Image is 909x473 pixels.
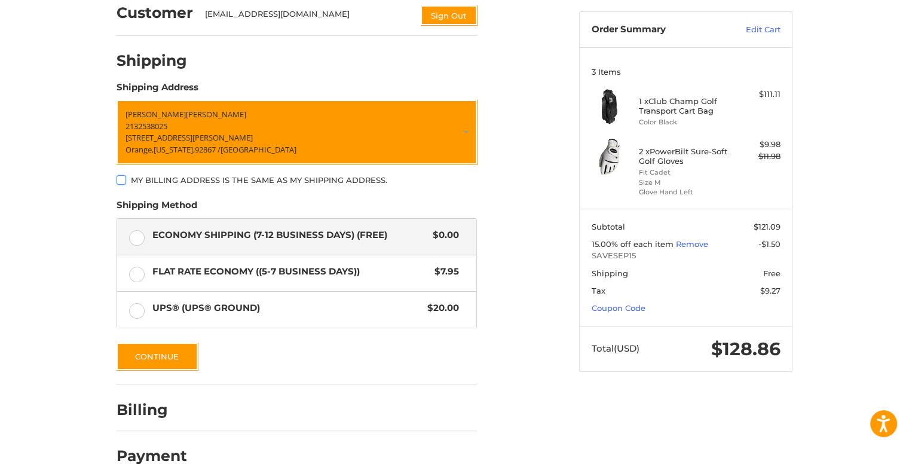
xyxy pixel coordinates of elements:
h2: Customer [117,4,193,22]
li: Glove Hand Left [639,187,730,197]
h3: Order Summary [592,24,720,36]
span: $0.00 [427,228,459,242]
a: Remove [676,239,708,249]
div: [EMAIL_ADDRESS][DOMAIN_NAME] [205,8,409,25]
span: 15.00% off each item [592,239,676,249]
span: Orange, [126,144,154,155]
span: [PERSON_NAME] [186,109,246,120]
button: Continue [117,343,198,370]
span: $128.86 [711,338,781,360]
a: Coupon Code [592,303,645,313]
span: [STREET_ADDRESS][PERSON_NAME] [126,132,253,143]
label: My billing address is the same as my shipping address. [117,175,477,185]
h4: 2 x PowerBilt Sure-Soft Golf Gloves [639,147,730,166]
span: $121.09 [754,222,781,231]
span: [PERSON_NAME] [126,109,186,120]
div: $9.98 [733,139,781,151]
span: Flat Rate Economy ((5-7 Business Days)) [152,265,429,279]
span: 92867 / [195,144,221,155]
h3: 3 Items [592,67,781,77]
span: $9.27 [760,286,781,295]
li: Fit Cadet [639,167,730,178]
span: [GEOGRAPHIC_DATA] [221,144,296,155]
li: Size M [639,178,730,188]
span: $20.00 [421,301,459,315]
legend: Shipping Address [117,81,198,100]
span: Total (USD) [592,343,639,354]
span: $7.95 [429,265,459,279]
legend: Shipping Method [117,199,197,218]
span: Subtotal [592,222,625,231]
li: Color Black [639,117,730,127]
a: Edit Cart [720,24,781,36]
h2: Billing [117,401,186,419]
button: Sign Out [421,5,477,25]
a: Enter or select a different address [117,100,477,164]
span: 2132538025 [126,121,167,132]
span: Economy Shipping (7-12 Business Days) (Free) [152,228,427,242]
span: Tax [592,286,605,295]
h2: Shipping [117,51,187,70]
span: Free [763,268,781,278]
span: [US_STATE], [154,144,195,155]
div: $111.11 [733,89,781,100]
span: UPS® (UPS® Ground) [152,301,422,315]
span: -$1.50 [758,239,781,249]
h2: Payment [117,447,187,465]
h4: 1 x Club Champ Golf Transport Cart Bag [639,96,730,116]
div: $11.98 [733,151,781,163]
span: Shipping [592,268,628,278]
span: SAVESEP15 [592,250,781,262]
